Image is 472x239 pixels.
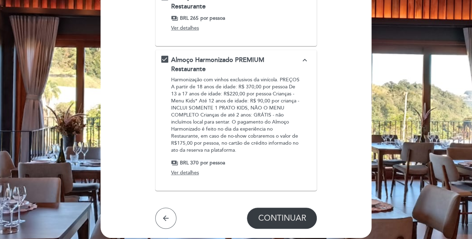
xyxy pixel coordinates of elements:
[171,159,178,166] span: payments
[162,214,170,222] i: arrow_back
[171,170,199,176] span: Ver detalhes
[180,159,199,166] span: BRL 370
[200,15,225,22] span: por pessoa
[300,56,309,64] i: expand_less
[298,56,311,65] button: expand_less
[200,159,225,166] span: por pessoa
[180,15,199,22] span: BRL 265
[171,56,264,73] span: Almoço Harmonizado PREMIUM Restaurante
[155,208,176,229] button: arrow_back
[171,25,199,31] span: Ver detalhes
[247,208,317,229] button: CONTINUAR
[161,56,311,180] md-checkbox: Almoço Harmonizado PREMIUM Restaurante expand_more Harmonização com vinhos exclusivos da vinícola...
[171,76,301,154] p: Harmonização com vinhos exclusivos da vinícola. PREÇOS A partir de 18 anos de idade: R$ 370,00 po...
[171,15,178,22] span: payments
[258,214,306,224] span: CONTINUAR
